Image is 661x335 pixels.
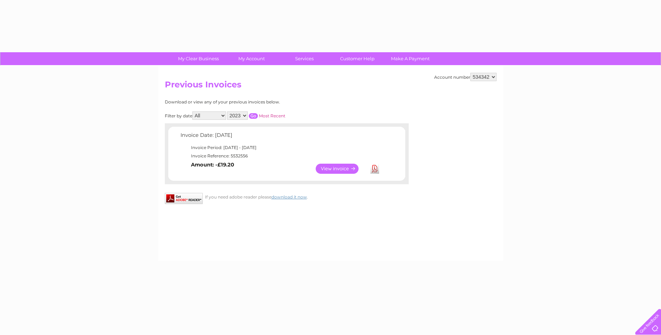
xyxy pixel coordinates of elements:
[191,162,234,168] b: Amount: -£19.20
[179,131,383,143] td: Invoice Date: [DATE]
[271,194,307,200] a: download it now
[329,52,386,65] a: Customer Help
[223,52,280,65] a: My Account
[316,164,367,174] a: View
[170,52,227,65] a: My Clear Business
[179,143,383,152] td: Invoice Period: [DATE] - [DATE]
[165,80,497,93] h2: Previous Invoices
[382,52,439,65] a: Make A Payment
[434,73,497,81] div: Account number
[370,164,379,174] a: Download
[179,152,383,160] td: Invoice Reference: 5532556
[165,100,348,104] div: Download or view any of your previous invoices below.
[276,52,333,65] a: Services
[165,111,348,120] div: Filter by date
[259,113,285,118] a: Most Recent
[165,193,409,200] div: If you need adobe reader please .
